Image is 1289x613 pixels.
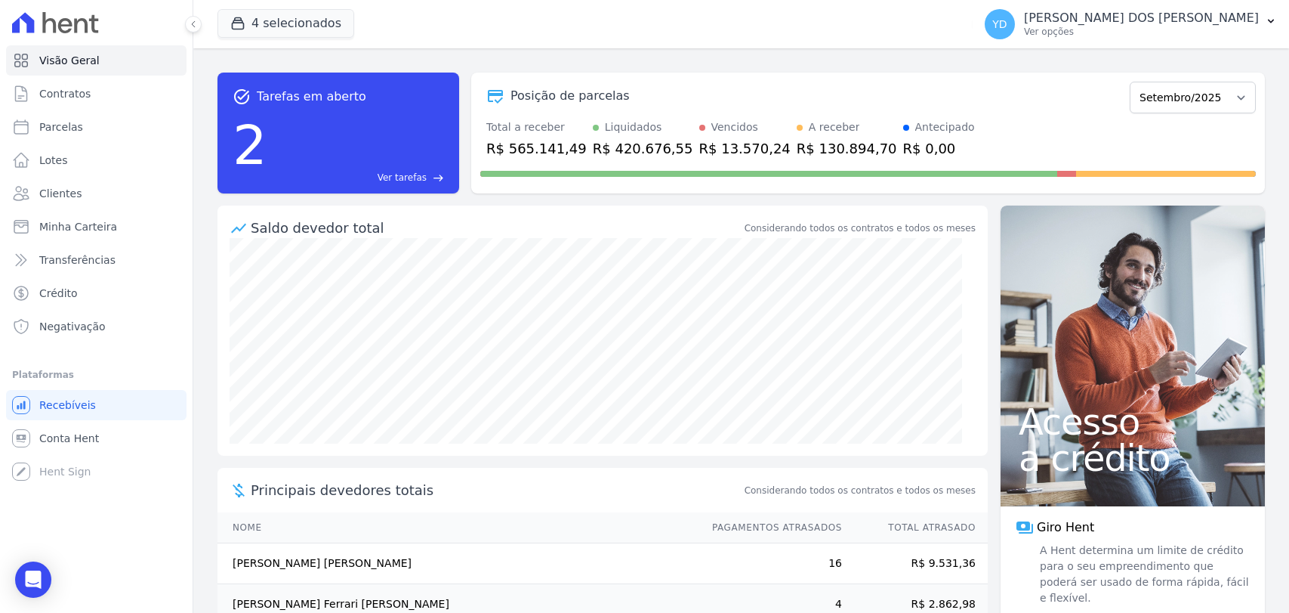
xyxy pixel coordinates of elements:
[217,512,698,543] th: Nome
[39,219,117,234] span: Minha Carteira
[433,172,444,184] span: east
[6,45,187,76] a: Visão Geral
[6,278,187,308] a: Crédito
[39,319,106,334] span: Negativação
[251,218,742,238] div: Saldo devedor total
[233,106,267,184] div: 2
[6,112,187,142] a: Parcelas
[273,171,444,184] a: Ver tarefas east
[6,390,187,420] a: Recebíveis
[251,480,742,500] span: Principais devedores totais
[257,88,366,106] span: Tarefas em aberto
[698,512,843,543] th: Pagamentos Atrasados
[6,145,187,175] a: Lotes
[233,88,251,106] span: task_alt
[698,543,843,584] td: 16
[6,79,187,109] a: Contratos
[973,3,1289,45] button: YD [PERSON_NAME] DOS [PERSON_NAME] Ver opções
[39,53,100,68] span: Visão Geral
[39,86,91,101] span: Contratos
[39,153,68,168] span: Lotes
[39,252,116,268] span: Transferências
[711,119,758,135] div: Vencidos
[605,119,662,135] div: Liquidados
[843,543,988,584] td: R$ 9.531,36
[6,245,187,275] a: Transferências
[6,311,187,342] a: Negativação
[1019,404,1247,440] span: Acesso
[39,398,96,413] span: Recebíveis
[378,171,427,184] span: Ver tarefas
[15,562,51,598] div: Open Intercom Messenger
[1024,26,1259,38] p: Ver opções
[6,178,187,209] a: Clientes
[39,286,78,301] span: Crédito
[39,431,99,446] span: Conta Hent
[915,119,975,135] div: Antecipado
[1037,543,1250,606] span: A Hent determina um limite de crédito para o seu empreendimento que poderá ser usado de forma ráp...
[486,119,587,135] div: Total a receber
[510,87,630,105] div: Posição de parcelas
[6,212,187,242] a: Minha Carteira
[809,119,860,135] div: A receber
[843,512,988,543] th: Total Atrasado
[39,119,83,135] span: Parcelas
[486,138,587,159] div: R$ 565.141,49
[992,19,1007,29] span: YD
[745,484,976,497] span: Considerando todos os contratos e todos os meses
[1019,440,1247,476] span: a crédito
[1037,519,1094,537] span: Giro Hent
[12,366,180,384] div: Plataformas
[903,138,975,159] div: R$ 0,00
[745,221,976,235] div: Considerando todos os contratos e todos os meses
[797,138,897,159] div: R$ 130.894,70
[39,186,82,201] span: Clientes
[1024,11,1259,26] p: [PERSON_NAME] DOS [PERSON_NAME]
[593,138,693,159] div: R$ 420.676,55
[699,138,791,159] div: R$ 13.570,24
[6,423,187,454] a: Conta Hent
[217,543,698,584] td: [PERSON_NAME] [PERSON_NAME]
[217,9,354,38] button: 4 selecionados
